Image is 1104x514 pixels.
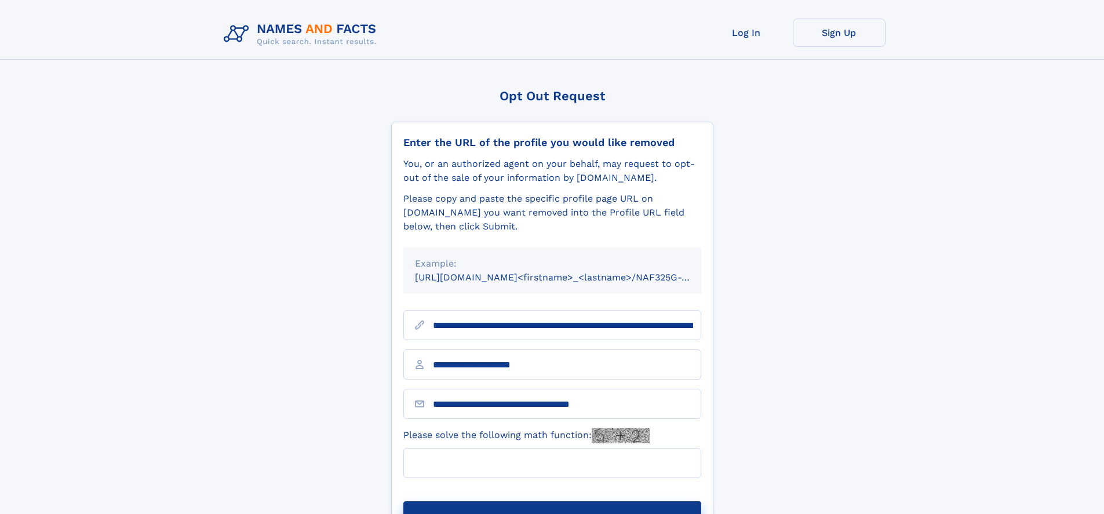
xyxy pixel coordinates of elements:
label: Please solve the following math function: [403,428,650,443]
div: Example: [415,257,690,271]
small: [URL][DOMAIN_NAME]<firstname>_<lastname>/NAF325G-xxxxxxxx [415,272,723,283]
div: Opt Out Request [391,89,713,103]
div: Please copy and paste the specific profile page URL on [DOMAIN_NAME] you want removed into the Pr... [403,192,701,234]
a: Sign Up [793,19,886,47]
a: Log In [700,19,793,47]
img: Logo Names and Facts [219,19,386,50]
div: Enter the URL of the profile you would like removed [403,136,701,149]
div: You, or an authorized agent on your behalf, may request to opt-out of the sale of your informatio... [403,157,701,185]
